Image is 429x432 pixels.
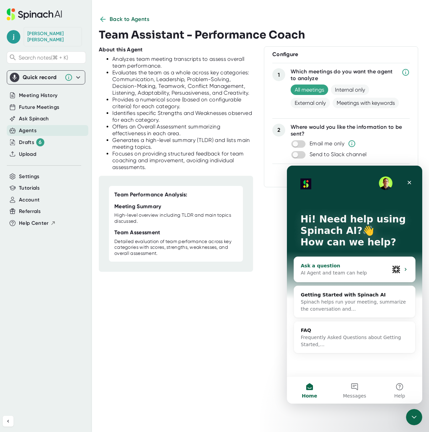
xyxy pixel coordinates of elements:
div: Where would you like the information to be sent? [291,124,410,137]
button: Meeting History [19,92,58,99]
button: Back to Agents [99,15,149,23]
iframe: Intercom live chat [287,166,422,404]
div: James Cowan [27,31,78,43]
span: External only [291,98,330,108]
button: Ask Spinach [19,115,49,123]
div: Offers an Overall Assessment summarizing effectiveness in each area. [112,123,253,137]
button: Referrals [19,208,41,215]
div: High-level overview including TLDR and main topics discussed. [114,212,238,224]
span: Back to Agents [110,15,149,23]
div: Detailed evaluation of team performance across key categories with scores, strengths, weaknesses,... [114,239,238,257]
button: Future Meetings [19,103,59,111]
div: Provides a numerical score (based on configurable criteria) for each category. [112,96,253,110]
button: Collapse sidebar [3,416,14,427]
div: 6 [36,138,44,146]
div: Generates a high-level summary (TLDR) and lists main meeting topics. [112,137,253,150]
div: Meeting Summary [114,203,161,210]
div: About this Agent [99,46,143,53]
div: Configure [272,51,410,58]
div: Evaluates the team as a whole across key categories: Communication, Leadership, Problem-Solving, ... [112,69,253,96]
span: All meetings [291,85,328,95]
button: Settings [19,173,40,181]
div: Email me only [310,140,344,147]
div: Focuses on providing structured feedback for team coaching and improvement, avoiding individual a... [112,150,253,171]
span: j [7,30,20,44]
div: Quick record [23,74,61,81]
div: Team Performance Analysis: [114,191,187,198]
div: 2 [272,124,285,137]
div: Drafts [19,138,44,146]
div: 1 [272,68,285,81]
button: Tutorials [19,184,40,192]
div: Analyzes team meeting transcripts to assess overall team performance. [112,56,253,69]
div: Which meetings do you want the agent to analyze [291,68,398,82]
button: Drafts 6 [19,138,44,146]
button: Account [19,196,40,204]
button: Help Center [19,219,56,227]
iframe: Intercom live chat [406,409,422,425]
div: Send to Slack channel [310,151,366,158]
button: Agents [19,127,37,135]
span: Internal only [331,85,369,95]
div: Identifies specific Strengths and Weaknesses observed for each category. [112,110,253,123]
div: Team Assessment [114,229,160,236]
h3: Team Assistant - Performance Coach [99,28,305,41]
span: Meetings with keywords [333,98,399,108]
span: Search notes (⌘ + K) [19,54,84,61]
div: Quick record [10,71,82,84]
button: Upload [19,150,36,158]
span: Help Center [19,219,49,227]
